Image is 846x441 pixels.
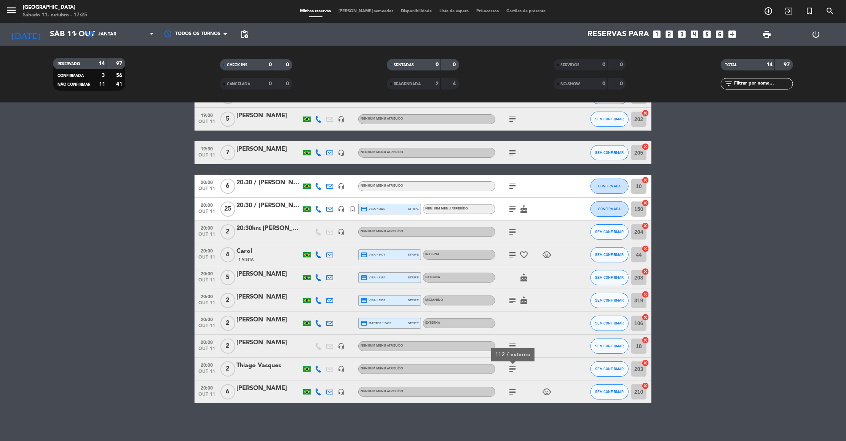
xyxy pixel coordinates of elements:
[297,9,335,13] span: Minhas reservas
[519,273,528,282] i: cake
[361,251,385,258] span: visa * 3477
[591,224,629,240] button: SEM CONFIRMAR
[595,117,624,121] span: SEM CONFIRMAR
[197,360,216,369] span: 20:00
[503,9,550,13] span: Cartões de presente
[197,153,216,161] span: out 11
[220,384,235,399] span: 6
[453,62,458,67] strong: 0
[6,26,46,43] i: [DATE]
[725,79,734,88] i: filter_list
[238,257,254,263] span: 1 Visita
[227,82,251,86] span: CANCELADA
[394,82,421,86] span: REAGENDADA
[425,207,468,210] span: Nenhum menu atribuído
[197,186,216,195] span: out 11
[702,29,712,39] i: looks_5
[642,222,649,230] i: cancel
[236,111,301,121] div: [PERSON_NAME]
[236,292,301,302] div: [PERSON_NAME]
[408,275,419,280] span: stripe
[197,383,216,392] span: 20:00
[408,298,419,303] span: stripe
[425,299,443,302] span: Mezanino
[690,29,700,39] i: looks_4
[361,367,403,370] span: Nenhum menu atribuído
[620,62,624,67] strong: 0
[784,62,791,67] strong: 97
[236,269,301,279] div: [PERSON_NAME]
[642,313,649,321] i: cancel
[57,74,84,78] span: CONFIRMADA
[99,61,105,66] strong: 14
[805,6,814,16] i: turned_in_not
[436,9,473,13] span: Lista de espera
[436,81,439,86] strong: 2
[197,223,216,232] span: 20:00
[642,245,649,252] i: cancel
[361,206,367,213] i: credit_card
[335,9,397,13] span: [PERSON_NAME] semeadas
[591,361,629,377] button: SEM CONFIRMAR
[642,336,649,344] i: cancel
[197,315,216,323] span: 20:00
[99,81,105,87] strong: 11
[599,207,621,211] span: CONFIRMADA
[642,359,649,367] i: cancel
[338,228,345,235] i: headset_mic
[220,293,235,308] span: 2
[23,11,87,19] div: Sábado 11. outubro - 17:25
[825,6,835,16] i: search
[236,201,301,211] div: 20:30 / [PERSON_NAME]
[652,29,662,39] i: looks_one
[116,73,124,78] strong: 56
[361,117,403,120] span: Nenhum menu atribuído
[408,321,419,326] span: stripe
[286,81,291,86] strong: 0
[508,205,517,214] i: subject
[725,63,737,67] span: TOTAL
[508,296,517,305] i: subject
[508,182,517,191] i: subject
[338,388,345,395] i: headset_mic
[595,150,624,155] span: SEM CONFIRMAR
[728,29,737,39] i: add_box
[236,224,301,233] div: 20:30hrs [PERSON_NAME] e [PERSON_NAME]
[436,62,439,67] strong: 0
[642,268,649,275] i: cancel
[591,145,629,160] button: SEM CONFIRMAR
[599,184,621,188] span: CONFIRMADA
[361,344,403,347] span: Nenhum menu atribuído
[197,278,216,286] span: out 11
[338,183,345,190] i: headset_mic
[197,292,216,300] span: 20:00
[519,296,528,305] i: cake
[361,274,385,281] span: visa * 8184
[361,390,403,393] span: Nenhum menu atribuído
[734,80,793,88] input: Filtrar por nome...
[642,382,649,390] i: cancel
[361,297,367,304] i: credit_card
[591,112,629,127] button: SEM CONFIRMAR
[197,119,216,128] span: out 11
[642,176,649,184] i: cancel
[236,361,301,371] div: Thiago Vasques
[595,367,624,371] span: SEM CONFIRMAR
[197,177,216,186] span: 20:00
[236,315,301,325] div: [PERSON_NAME]
[473,9,503,13] span: Pré-acessos
[595,344,624,348] span: SEM CONFIRMAR
[425,321,440,324] span: Externa
[677,29,687,39] i: looks_3
[542,387,551,396] i: child_care
[220,247,235,262] span: 4
[408,252,419,257] span: stripe
[220,201,235,217] span: 25
[603,81,606,86] strong: 0
[595,252,624,257] span: SEM CONFIRMAR
[6,5,17,16] i: menu
[620,81,624,86] strong: 0
[508,227,517,236] i: subject
[338,366,345,372] i: headset_mic
[361,206,385,213] span: visa * 0828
